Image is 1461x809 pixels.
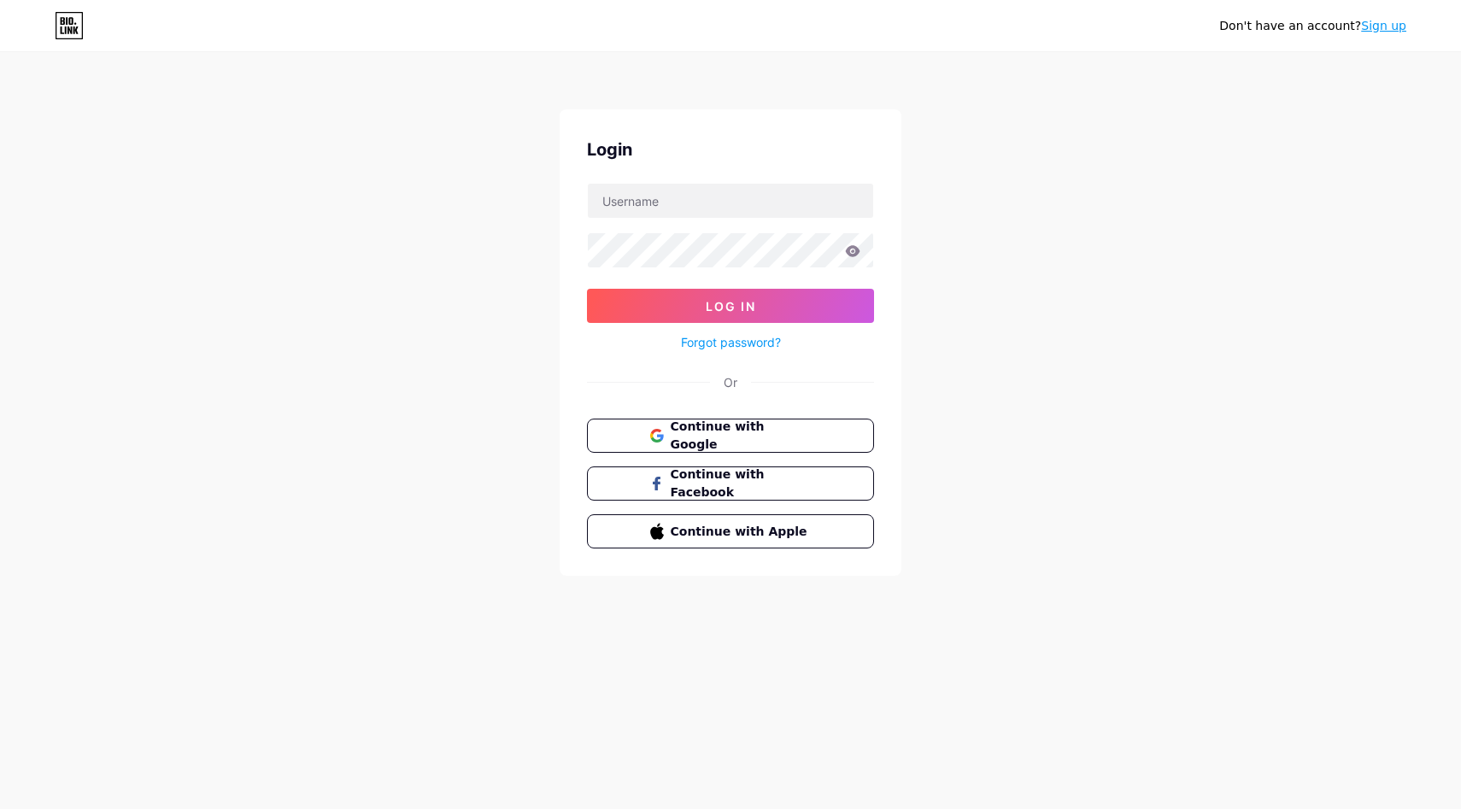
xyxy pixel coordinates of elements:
[1219,17,1406,35] div: Don't have an account?
[587,466,874,501] button: Continue with Facebook
[681,333,781,351] a: Forgot password?
[587,419,874,453] button: Continue with Google
[706,299,756,314] span: Log In
[724,373,737,391] div: Or
[671,466,812,501] span: Continue with Facebook
[671,523,812,541] span: Continue with Apple
[588,184,873,218] input: Username
[1361,19,1406,32] a: Sign up
[587,289,874,323] button: Log In
[587,137,874,162] div: Login
[587,514,874,548] button: Continue with Apple
[671,418,812,454] span: Continue with Google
